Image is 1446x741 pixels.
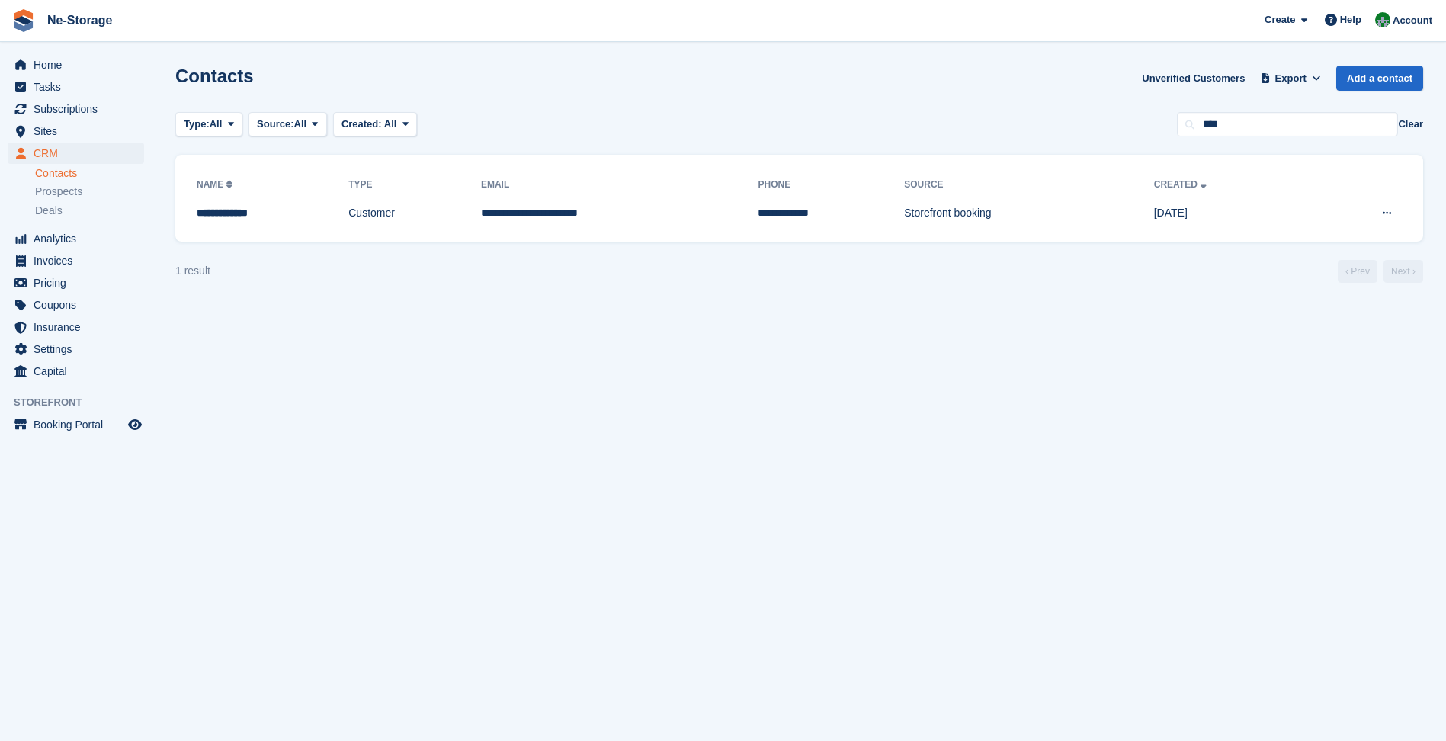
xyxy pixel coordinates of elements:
[12,9,35,32] img: stora-icon-8386f47178a22dfd0bd8f6a31ec36ba5ce8667c1dd55bd0f319d3a0aa187defe.svg
[1340,12,1361,27] span: Help
[8,414,144,435] a: menu
[1393,13,1432,28] span: Account
[904,197,1153,229] td: Storefront booking
[294,117,307,132] span: All
[1336,66,1423,91] a: Add a contact
[1335,260,1426,283] nav: Page
[14,395,152,410] span: Storefront
[34,98,125,120] span: Subscriptions
[8,54,144,75] a: menu
[1338,260,1377,283] a: Previous
[8,76,144,98] a: menu
[1383,260,1423,283] a: Next
[35,166,144,181] a: Contacts
[8,250,144,271] a: menu
[1136,66,1251,91] a: Unverified Customers
[1375,12,1390,27] img: Charlotte Nesbitt
[348,197,481,229] td: Customer
[481,173,758,197] th: Email
[41,8,118,33] a: Ne-Storage
[34,250,125,271] span: Invoices
[8,98,144,120] a: menu
[197,179,236,190] a: Name
[210,117,223,132] span: All
[34,338,125,360] span: Settings
[8,338,144,360] a: menu
[34,294,125,316] span: Coupons
[1265,12,1295,27] span: Create
[8,143,144,164] a: menu
[1154,179,1210,190] a: Created
[175,66,254,86] h1: Contacts
[175,112,242,137] button: Type: All
[35,204,63,218] span: Deals
[34,316,125,338] span: Insurance
[341,118,382,130] span: Created:
[8,316,144,338] a: menu
[34,228,125,249] span: Analytics
[384,118,397,130] span: All
[34,361,125,382] span: Capital
[35,184,144,200] a: Prospects
[35,184,82,199] span: Prospects
[8,361,144,382] a: menu
[257,117,293,132] span: Source:
[1154,197,1313,229] td: [DATE]
[34,272,125,294] span: Pricing
[8,272,144,294] a: menu
[35,203,144,219] a: Deals
[1398,117,1423,132] button: Clear
[1275,71,1307,86] span: Export
[175,263,210,279] div: 1 result
[333,112,417,137] button: Created: All
[348,173,481,197] th: Type
[8,228,144,249] a: menu
[34,54,125,75] span: Home
[34,120,125,142] span: Sites
[126,415,144,434] a: Preview store
[34,414,125,435] span: Booking Portal
[34,76,125,98] span: Tasks
[184,117,210,132] span: Type:
[8,120,144,142] a: menu
[1257,66,1324,91] button: Export
[34,143,125,164] span: CRM
[904,173,1153,197] th: Source
[758,173,904,197] th: Phone
[248,112,327,137] button: Source: All
[8,294,144,316] a: menu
